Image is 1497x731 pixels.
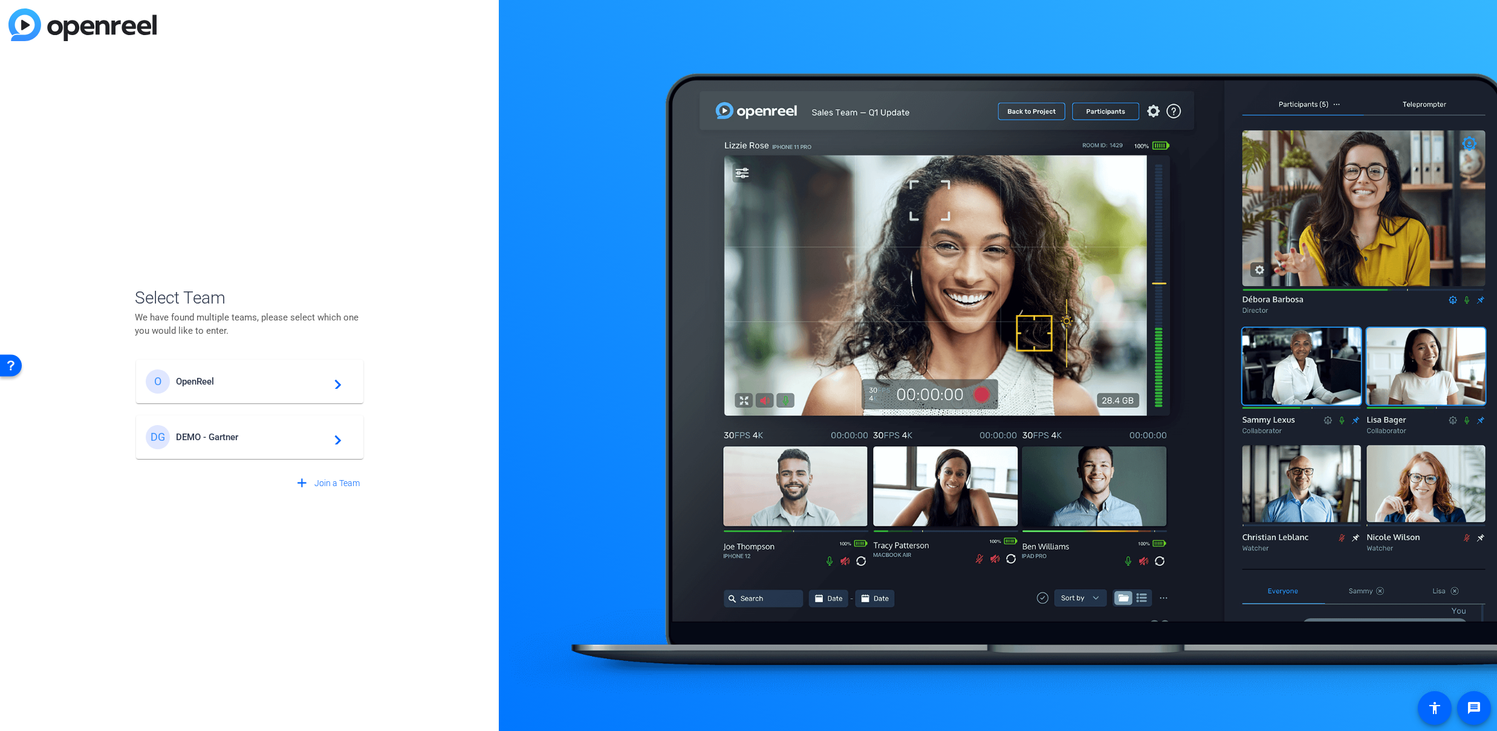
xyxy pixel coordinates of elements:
mat-icon: accessibility [1427,701,1442,715]
span: DEMO - Gartner [176,432,327,443]
span: Join a Team [314,477,360,490]
mat-icon: add [294,476,310,491]
p: We have found multiple teams, please select which one you would like to enter. [135,311,365,337]
span: OpenReel [176,376,327,387]
div: DG [146,425,170,449]
div: O [146,369,170,394]
button: Join a Team [290,472,365,494]
img: blue-gradient.svg [8,8,157,41]
span: Select Team [135,285,365,311]
mat-icon: navigate_next [327,374,342,389]
mat-icon: navigate_next [327,430,342,444]
mat-icon: message [1467,701,1481,715]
